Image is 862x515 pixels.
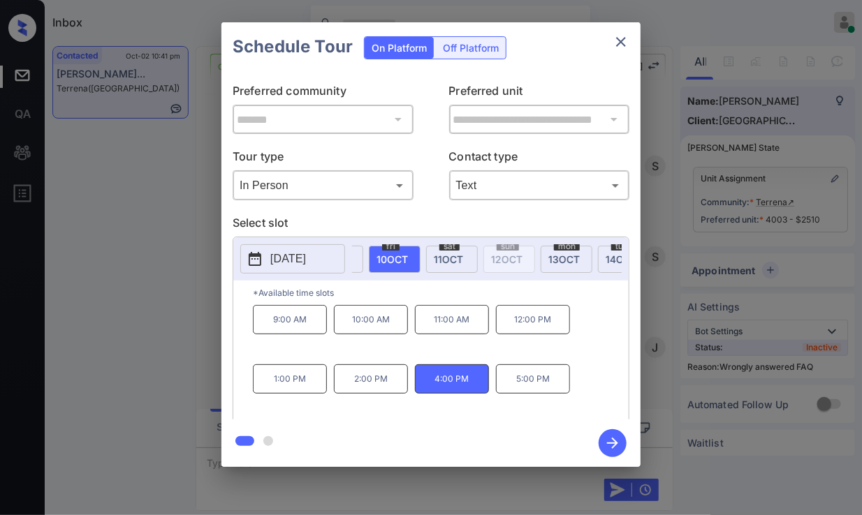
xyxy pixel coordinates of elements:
div: On Platform [365,37,434,59]
div: date-select [369,246,421,273]
button: close [607,28,635,56]
p: 4:00 PM [415,364,489,394]
p: Tour type [233,148,414,170]
div: date-select [598,246,650,273]
p: 12:00 PM [496,305,570,334]
div: Text [453,174,627,197]
span: tue [611,242,632,251]
p: Preferred unit [449,82,630,105]
span: mon [554,242,580,251]
div: In Person [236,174,410,197]
span: 14 OCT [606,253,637,265]
p: *Available time slots [253,281,629,305]
h2: Schedule Tour [221,22,364,71]
span: 13 OCT [548,253,580,265]
span: 11 OCT [434,253,463,265]
span: sat [439,242,460,251]
p: 1:00 PM [253,364,327,394]
button: [DATE] [240,244,345,274]
span: fri [382,242,400,251]
p: Select slot [233,214,629,237]
button: btn-next [590,425,635,461]
p: 11:00 AM [415,305,489,334]
div: date-select [541,246,592,273]
p: Contact type [449,148,630,170]
p: 2:00 PM [334,364,408,394]
p: Preferred community [233,82,414,105]
p: 5:00 PM [496,364,570,394]
div: Off Platform [436,37,506,59]
p: 10:00 AM [334,305,408,334]
p: 9:00 AM [253,305,327,334]
p: [DATE] [270,251,306,267]
span: 10 OCT [377,253,408,265]
div: date-select [426,246,478,273]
